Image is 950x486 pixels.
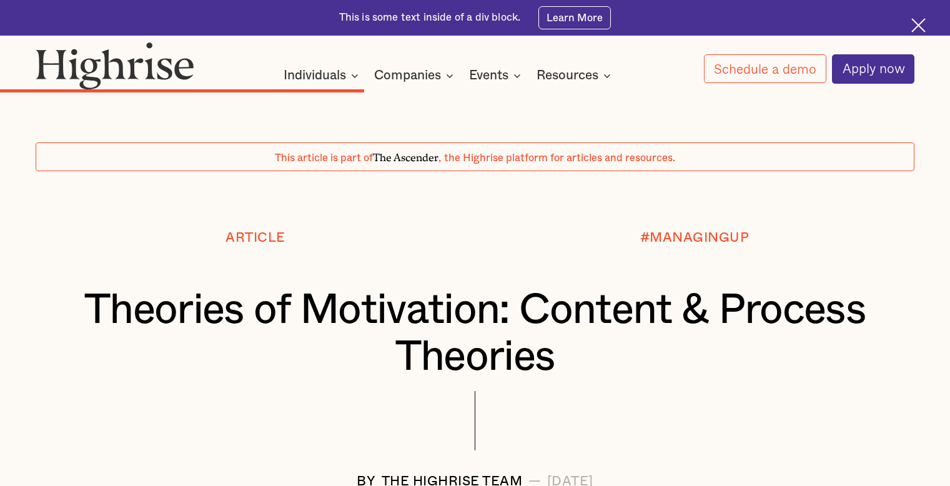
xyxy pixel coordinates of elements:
div: Companies [374,68,457,83]
div: Events [469,68,508,83]
img: Highrise logo [36,42,194,90]
span: , the Highrise platform for articles and resources. [438,153,675,163]
div: Companies [374,68,441,83]
div: Article [225,231,285,245]
div: This is some text inside of a div block. [339,11,521,25]
h1: Theories of Motivation: Content & Process Theories [72,287,878,380]
div: Events [469,68,525,83]
a: Apply now [832,54,914,84]
a: Schedule a demo [704,54,826,83]
div: Individuals [284,68,346,83]
span: The Ascender [373,149,438,162]
div: #MANAGINGUP [640,231,750,245]
div: Resources [537,68,615,83]
span: This article is part of [275,153,373,163]
div: Resources [537,68,598,83]
img: Cross icon [911,18,926,32]
a: Learn More [538,6,611,29]
div: Individuals [284,68,362,83]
